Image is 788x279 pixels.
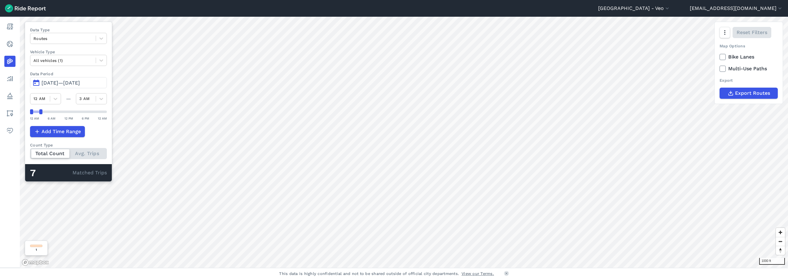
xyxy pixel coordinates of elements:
img: Ride Report [5,4,46,12]
label: Vehicle Type [30,49,107,55]
span: Reset Filters [737,29,767,36]
label: Data Period [30,71,107,77]
a: Policy [4,90,15,102]
button: Zoom out [776,237,785,246]
a: Analyze [4,73,15,84]
label: Multi-Use Paths [720,65,778,72]
button: Reset bearing to north [776,246,785,255]
div: Count Type [30,142,107,148]
div: 12 PM [64,116,73,121]
div: 12 AM [98,116,107,121]
a: Report [4,21,15,32]
a: Heatmaps [4,56,15,67]
button: [EMAIL_ADDRESS][DOMAIN_NAME] [690,5,783,12]
button: [DATE]—[DATE] [30,77,107,88]
button: Export Routes [720,88,778,99]
a: View our Terms. [462,271,494,277]
div: 12 AM [30,116,39,121]
div: Map Options [720,43,778,49]
div: 6 PM [82,116,89,121]
div: — [61,95,76,102]
button: Add Time Range [30,126,85,137]
label: Data Type [30,27,107,33]
div: Export [720,77,778,83]
span: Add Time Range [42,128,81,135]
a: Health [4,125,15,136]
div: Matched Trips [25,164,112,181]
canvas: Map [20,17,788,268]
button: Reset Filters [733,27,771,38]
div: 6 AM [48,116,55,121]
a: Mapbox logo [22,259,49,266]
div: 7 [30,169,72,177]
button: Zoom in [776,228,785,237]
label: Bike Lanes [720,53,778,61]
span: Export Routes [735,89,770,97]
button: [GEOGRAPHIC_DATA] - Veo [598,5,670,12]
span: [DATE]—[DATE] [42,80,80,86]
div: 1000 ft [759,258,785,265]
a: Realtime [4,38,15,50]
a: Areas [4,108,15,119]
